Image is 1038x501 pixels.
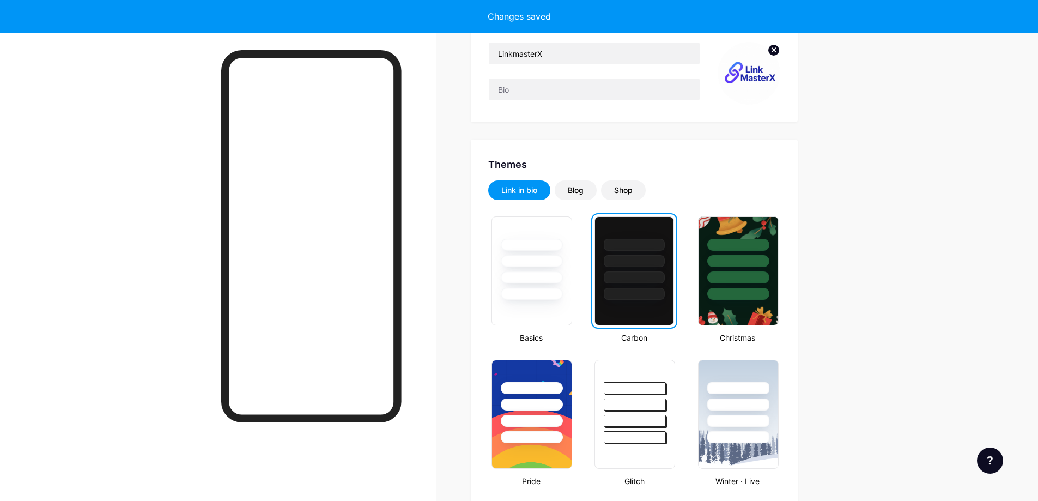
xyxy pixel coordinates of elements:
[718,42,780,105] img: Ratarchi Babu
[488,10,551,23] div: Changes saved
[695,332,780,343] div: Christmas
[489,79,700,100] input: Bio
[591,475,677,487] div: Glitch
[695,475,780,487] div: Winter · Live
[501,185,537,196] div: Link in bio
[488,475,574,487] div: Pride
[489,43,700,64] input: Name
[614,185,633,196] div: Shop
[591,332,677,343] div: Carbon
[488,157,780,172] div: Themes
[488,332,574,343] div: Basics
[568,185,584,196] div: Blog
